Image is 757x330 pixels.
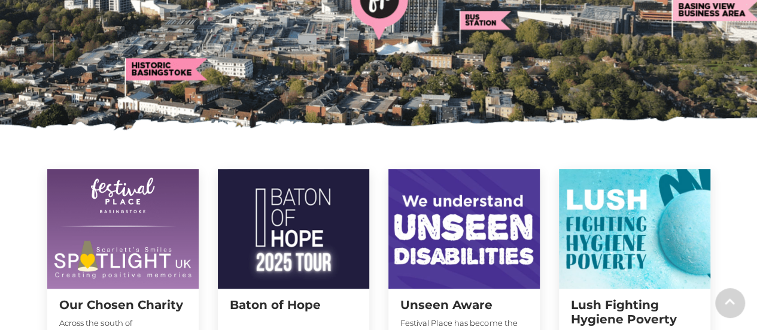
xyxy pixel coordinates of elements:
h2: Baton of Hope [230,298,357,312]
h2: Unseen Aware [400,298,528,312]
img: Shop Kind at Festival Place [218,169,369,289]
img: Shop Kind at Festival Place [559,169,710,289]
h2: Our Chosen Charity [59,298,187,312]
img: Shop Kind at Festival Place [388,169,540,289]
h2: Lush Fighting Hygiene Poverty [571,298,698,326]
img: Shop Kind at Festival Place [47,169,199,289]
